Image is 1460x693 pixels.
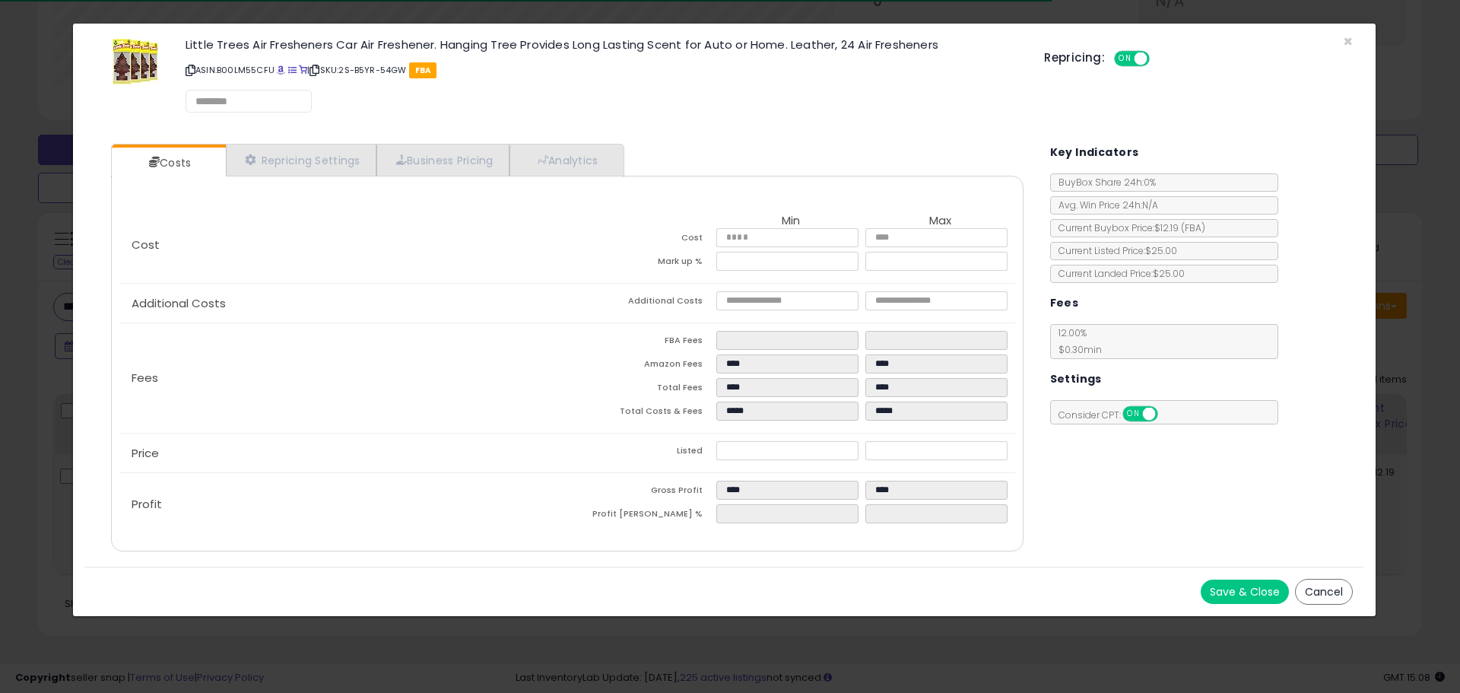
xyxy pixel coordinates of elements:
[716,215,865,228] th: Min
[1051,343,1102,356] span: $0.30 min
[1051,176,1156,189] span: BuyBox Share 24h: 0%
[119,297,567,310] p: Additional Costs
[1051,244,1177,257] span: Current Listed Price: $25.00
[509,145,622,176] a: Analytics
[567,228,716,252] td: Cost
[409,62,437,78] span: FBA
[119,372,567,384] p: Fees
[865,215,1014,228] th: Max
[1050,143,1139,162] h5: Key Indicators
[186,39,1021,50] h3: Little Trees Air Fresheners Car Air Freshener. Hanging Tree Provides Long Lasting Scent for Auto ...
[1295,579,1353,605] button: Cancel
[1050,294,1079,313] h5: Fees
[119,498,567,510] p: Profit
[567,354,716,378] td: Amazon Fees
[1116,52,1135,65] span: ON
[567,402,716,425] td: Total Costs & Fees
[299,64,307,76] a: Your listing only
[1051,408,1178,421] span: Consider CPT:
[567,252,716,275] td: Mark up %
[226,145,376,176] a: Repricing Settings
[1051,326,1102,356] span: 12.00 %
[567,378,716,402] td: Total Fees
[1154,221,1205,234] span: $12.19
[1124,408,1143,421] span: ON
[119,239,567,251] p: Cost
[1343,30,1353,52] span: ×
[1050,370,1102,389] h5: Settings
[376,145,509,176] a: Business Pricing
[277,64,285,76] a: BuyBox page
[112,148,224,178] a: Costs
[186,58,1021,82] p: ASIN: B00LM55CFU | SKU: 2S-B5YR-54GW
[1044,52,1105,64] h5: Repricing:
[567,441,716,465] td: Listed
[567,481,716,504] td: Gross Profit
[567,504,716,528] td: Profit [PERSON_NAME] %
[1155,408,1179,421] span: OFF
[567,331,716,354] td: FBA Fees
[1051,221,1205,234] span: Current Buybox Price:
[567,291,716,315] td: Additional Costs
[1181,221,1205,234] span: ( FBA )
[113,39,158,84] img: 51MZ1Mo7AVL._SL60_.jpg
[1051,267,1185,280] span: Current Landed Price: $25.00
[1201,580,1289,604] button: Save & Close
[288,64,297,76] a: All offer listings
[1051,199,1158,211] span: Avg. Win Price 24h: N/A
[1147,52,1172,65] span: OFF
[119,447,567,459] p: Price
